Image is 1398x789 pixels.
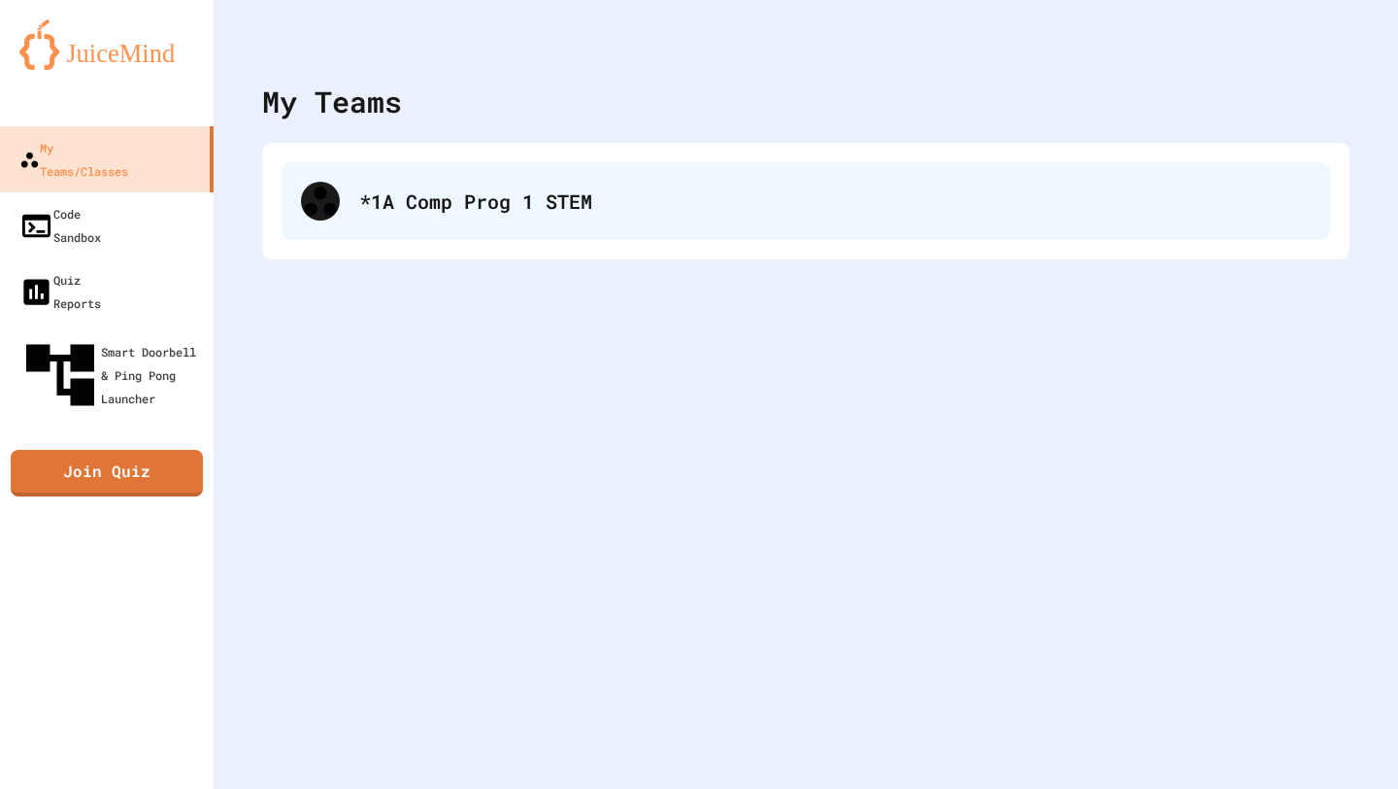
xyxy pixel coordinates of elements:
[19,136,128,183] div: My Teams/Classes
[19,19,194,70] img: logo-orange.svg
[282,162,1330,240] div: *1A Comp Prog 1 STEM
[11,450,203,497] a: Join Quiz
[19,334,206,416] div: Smart Doorbell & Ping Pong Launcher
[359,187,1311,216] div: *1A Comp Prog 1 STEM
[19,268,101,315] div: Quiz Reports
[262,80,402,123] div: My Teams
[19,202,101,249] div: Code Sandbox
